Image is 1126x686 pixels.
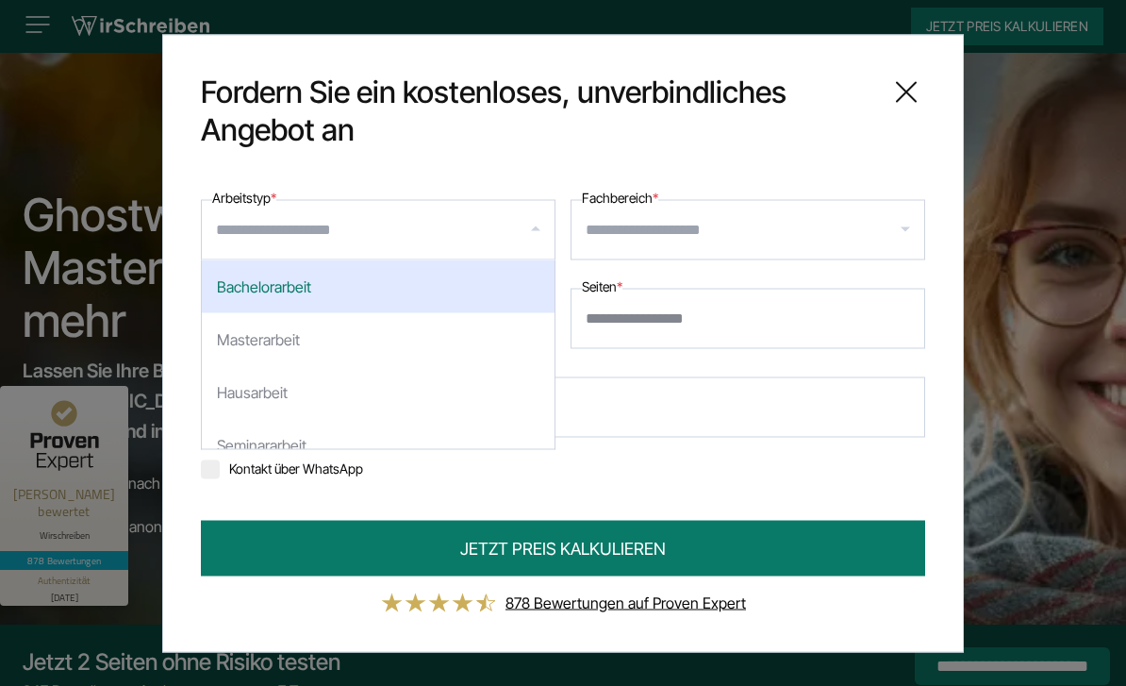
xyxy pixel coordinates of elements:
span: JETZT PREIS KALKULIEREN [460,535,666,561]
label: Fachbereich [582,186,658,209]
div: Masterarbeit [202,312,555,365]
button: JETZT PREIS KALKULIEREN [201,520,925,576]
div: Seminararbeit [202,418,555,471]
span: Fordern Sie ein kostenloses, unverbindliches Angebot an [201,73,872,148]
label: Kontakt über WhatsApp [201,460,363,476]
div: Hausarbeit [202,365,555,418]
label: Seiten [582,275,622,297]
a: 878 Bewertungen auf Proven Expert [505,593,746,611]
label: Arbeitstyp [212,186,276,209]
div: Bachelorarbeit [202,259,555,312]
